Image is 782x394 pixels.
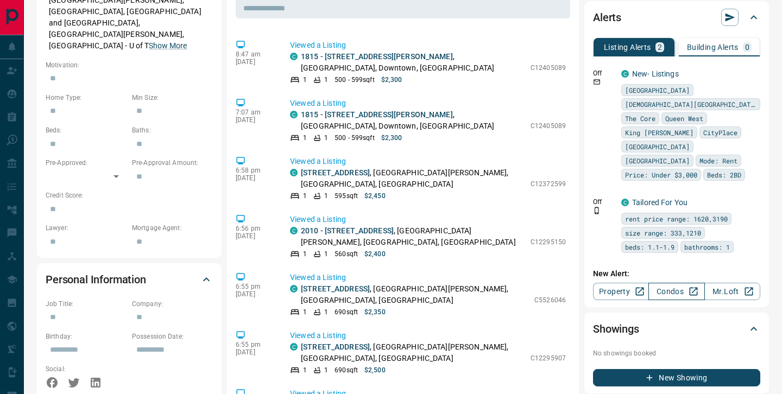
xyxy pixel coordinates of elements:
[46,299,127,309] p: Job Title:
[236,174,274,182] p: [DATE]
[625,169,697,180] span: Price: Under $3,000
[335,365,358,375] p: 690 sqft
[301,51,525,74] p: , [GEOGRAPHIC_DATA], Downtown, [GEOGRAPHIC_DATA]
[593,283,649,300] a: Property
[236,58,274,66] p: [DATE]
[290,272,566,283] p: Viewed a Listing
[324,249,328,259] p: 1
[335,307,358,317] p: 690 sqft
[132,299,213,309] p: Company:
[593,348,760,358] p: No showings booked
[46,158,127,168] p: Pre-Approved:
[132,332,213,341] p: Possession Date:
[324,75,328,85] p: 1
[625,127,693,138] span: King [PERSON_NAME]
[46,125,127,135] p: Beds:
[46,60,213,70] p: Motivation:
[593,207,601,214] svg: Push Notification Only
[290,98,566,109] p: Viewed a Listing
[290,169,298,176] div: condos.ca
[301,341,525,364] p: , [GEOGRAPHIC_DATA][PERSON_NAME], [GEOGRAPHIC_DATA], [GEOGRAPHIC_DATA]
[303,75,307,85] p: 1
[324,133,328,143] p: 1
[236,283,274,290] p: 6:55 pm
[290,53,298,60] div: condos.ca
[687,43,739,51] p: Building Alerts
[625,227,701,238] span: size range: 333,1210
[301,226,394,235] a: 2010 - [STREET_ADDRESS]
[364,249,386,259] p: $2,400
[290,111,298,118] div: condos.ca
[324,307,328,317] p: 1
[625,113,655,124] span: The Core
[236,290,274,298] p: [DATE]
[593,4,760,30] div: Alerts
[703,127,737,138] span: CityPlace
[236,109,274,116] p: 7:07 am
[236,167,274,174] p: 6:58 pm
[658,43,662,51] p: 2
[364,307,386,317] p: $2,350
[335,133,374,143] p: 500 - 599 sqft
[303,365,307,375] p: 1
[303,191,307,201] p: 1
[381,75,402,85] p: $2,300
[335,249,358,259] p: 560 sqft
[46,190,213,200] p: Credit Score:
[531,353,566,363] p: C12295907
[324,191,328,201] p: 1
[593,369,760,386] button: New Showing
[593,78,601,86] svg: Email
[707,169,741,180] span: Beds: 2BD
[46,266,213,293] div: Personal Information
[335,75,374,85] p: 500 - 599 sqft
[531,63,566,73] p: C12405089
[132,93,213,103] p: Min Size:
[684,242,730,252] span: bathrooms: 1
[593,268,760,279] p: New Alert:
[593,316,760,342] div: Showings
[46,93,127,103] p: Home Type:
[46,223,127,233] p: Lawyer:
[593,9,621,26] h2: Alerts
[236,341,274,348] p: 6:55 pm
[236,232,274,240] p: [DATE]
[534,295,566,305] p: C5526046
[301,168,370,177] a: [STREET_ADDRESS]
[625,85,690,96] span: [GEOGRAPHIC_DATA]
[625,141,690,152] span: [GEOGRAPHIC_DATA]
[648,283,704,300] a: Condos
[381,133,402,143] p: $2,300
[301,225,525,248] p: , [GEOGRAPHIC_DATA][PERSON_NAME], [GEOGRAPHIC_DATA], [GEOGRAPHIC_DATA]
[290,343,298,351] div: condos.ca
[132,125,213,135] p: Baths:
[132,223,213,233] p: Mortgage Agent:
[364,365,386,375] p: $2,500
[290,156,566,167] p: Viewed a Listing
[301,167,525,190] p: , [GEOGRAPHIC_DATA][PERSON_NAME], [GEOGRAPHIC_DATA], [GEOGRAPHIC_DATA]
[149,40,187,52] button: Show More
[290,285,298,293] div: condos.ca
[704,283,760,300] a: Mr.Loft
[236,116,274,124] p: [DATE]
[632,69,679,78] a: New- Listings
[625,242,674,252] span: beds: 1.1-1.9
[632,198,688,207] a: Tailored For You
[625,155,690,166] span: [GEOGRAPHIC_DATA]
[46,364,127,374] p: Social:
[593,320,639,338] h2: Showings
[604,43,651,51] p: Listing Alerts
[625,99,756,110] span: [DEMOGRAPHIC_DATA][GEOGRAPHIC_DATA]
[132,158,213,168] p: Pre-Approval Amount:
[303,133,307,143] p: 1
[290,40,566,51] p: Viewed a Listing
[531,179,566,189] p: C12372599
[290,330,566,341] p: Viewed a Listing
[665,113,703,124] span: Queen West
[303,307,307,317] p: 1
[301,110,453,119] a: 1815 - [STREET_ADDRESS][PERSON_NAME]
[335,191,358,201] p: 595 sqft
[236,225,274,232] p: 6:56 pm
[301,284,370,293] a: [STREET_ADDRESS]
[236,348,274,356] p: [DATE]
